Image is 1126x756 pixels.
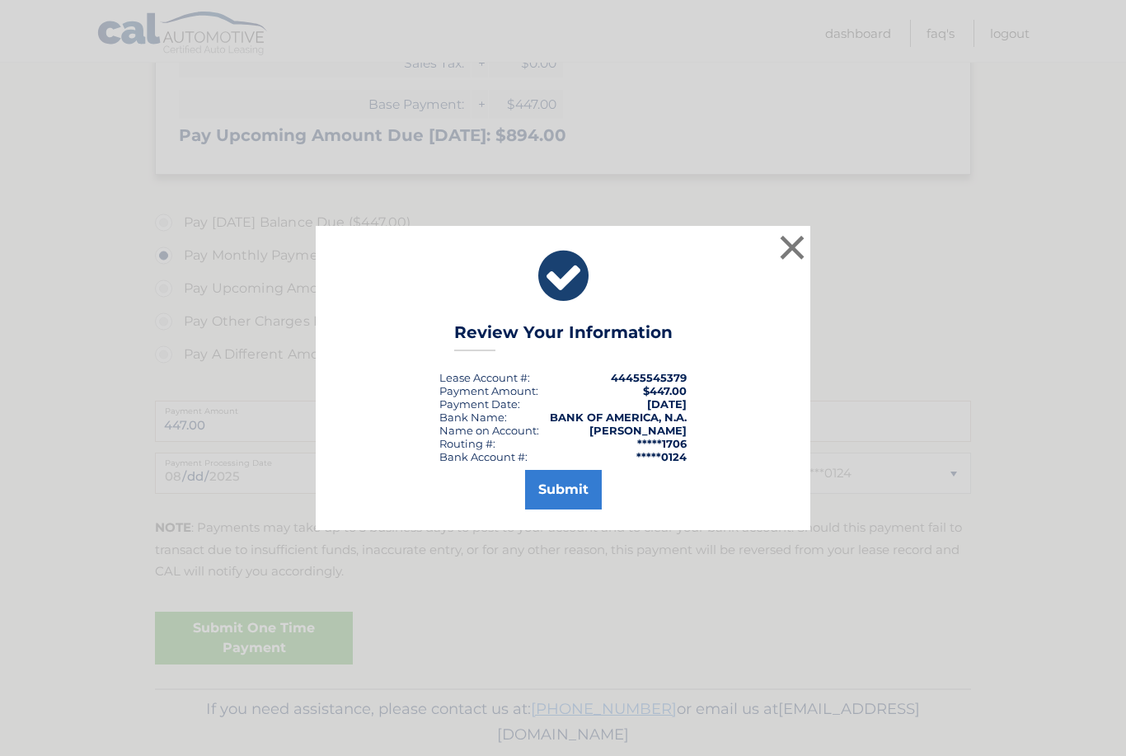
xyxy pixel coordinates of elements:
[439,397,518,411] span: Payment Date
[439,397,520,411] div: :
[439,384,538,397] div: Payment Amount:
[439,450,528,463] div: Bank Account #:
[439,437,495,450] div: Routing #:
[525,470,602,509] button: Submit
[439,371,530,384] div: Lease Account #:
[589,424,687,437] strong: [PERSON_NAME]
[643,384,687,397] span: $447.00
[439,424,539,437] div: Name on Account:
[550,411,687,424] strong: BANK OF AMERICA, N.A.
[439,411,507,424] div: Bank Name:
[611,371,687,384] strong: 44455545379
[454,322,673,351] h3: Review Your Information
[647,397,687,411] span: [DATE]
[776,231,809,264] button: ×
